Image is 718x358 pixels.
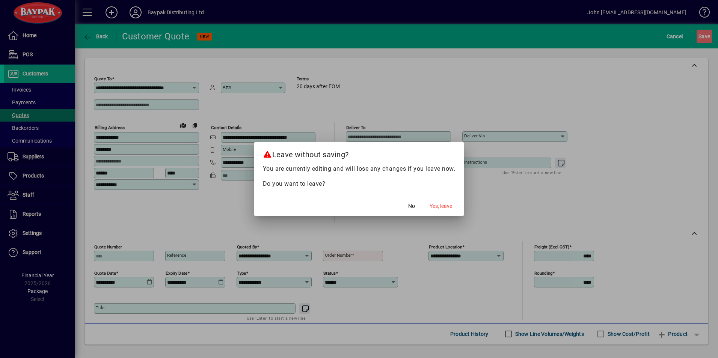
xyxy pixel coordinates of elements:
h2: Leave without saving? [254,142,465,164]
button: Yes, leave [427,199,455,213]
span: Yes, leave [430,202,452,210]
span: No [408,202,415,210]
p: Do you want to leave? [263,179,456,188]
p: You are currently editing and will lose any changes if you leave now. [263,164,456,173]
button: No [400,199,424,213]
